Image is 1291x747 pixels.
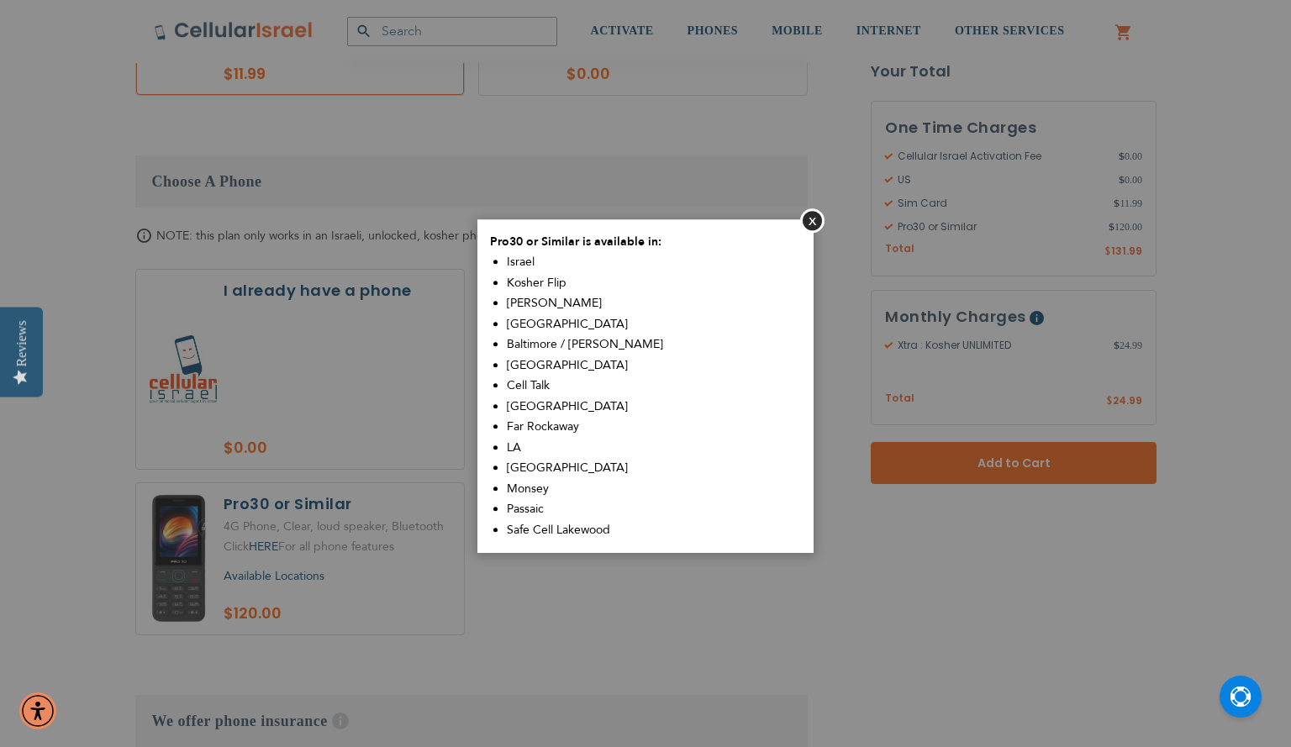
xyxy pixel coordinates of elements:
[507,275,566,291] span: Kosher Flip
[507,377,550,393] span: Cell Talk
[507,295,602,311] span: [PERSON_NAME]
[14,320,29,366] div: Reviews
[507,460,628,476] span: [GEOGRAPHIC_DATA]
[19,692,56,729] div: Accessibility Menu
[507,501,544,517] span: Passaic
[507,316,628,332] span: [GEOGRAPHIC_DATA]
[507,357,628,373] span: [GEOGRAPHIC_DATA]
[507,398,628,414] span: [GEOGRAPHIC_DATA]
[507,481,549,497] span: Monsey
[507,336,663,352] span: Baltimore / [PERSON_NAME]
[507,418,579,434] span: Far Rockaway
[507,522,610,538] span: Safe Cell Lakewood
[507,254,535,270] span: Israel
[507,439,521,455] span: LA
[490,234,661,250] span: Pro30 or Similar is available in:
